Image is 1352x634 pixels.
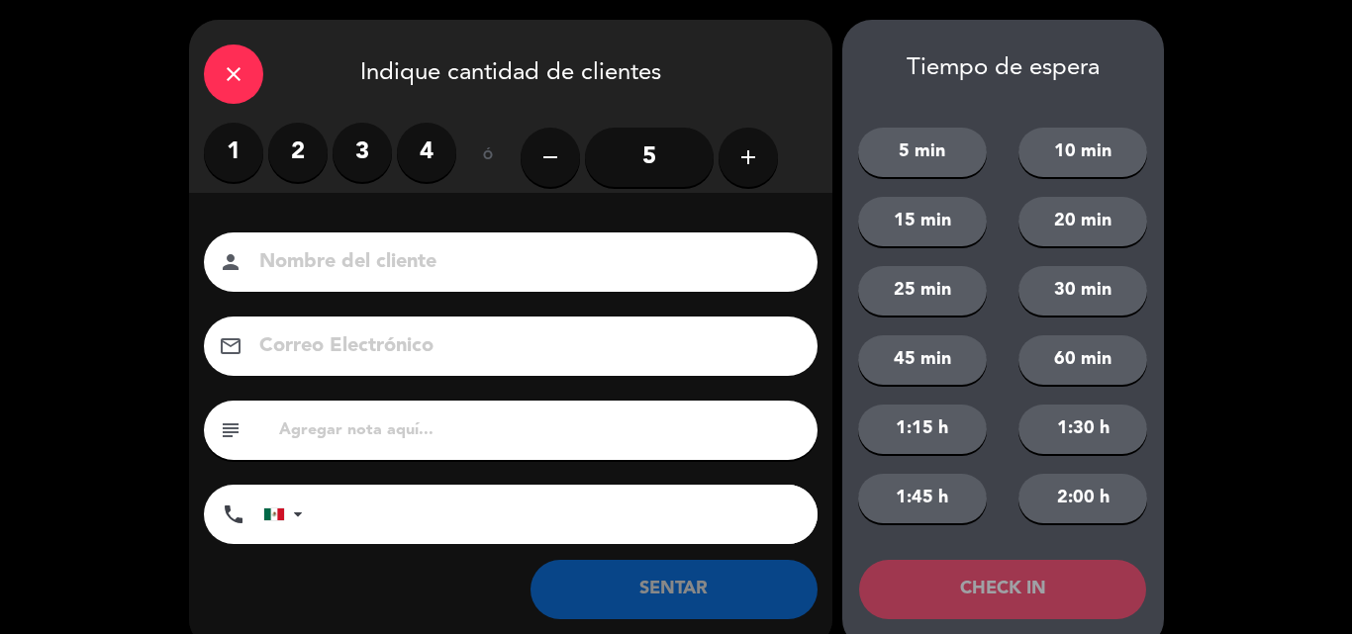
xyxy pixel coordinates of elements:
[222,502,245,526] i: phone
[257,329,792,364] input: Correo Electrónico
[1018,197,1147,246] button: 20 min
[719,128,778,187] button: add
[1018,335,1147,385] button: 60 min
[268,123,328,182] label: 2
[204,123,263,182] label: 1
[277,416,803,444] input: Agregar nota aquí...
[1018,128,1147,177] button: 10 min
[1018,474,1147,523] button: 2:00 h
[333,123,392,182] label: 3
[858,266,987,316] button: 25 min
[538,145,562,169] i: remove
[842,54,1164,83] div: Tiempo de espera
[219,334,242,358] i: email
[858,197,987,246] button: 15 min
[219,250,242,274] i: person
[521,128,580,187] button: remove
[858,405,987,454] button: 1:15 h
[736,145,760,169] i: add
[531,560,818,619] button: SENTAR
[397,123,456,182] label: 4
[858,128,987,177] button: 5 min
[858,474,987,523] button: 1:45 h
[858,335,987,385] button: 45 min
[1018,405,1147,454] button: 1:30 h
[189,20,832,123] div: Indique cantidad de clientes
[1018,266,1147,316] button: 30 min
[456,123,521,192] div: ó
[859,560,1146,619] button: CHECK IN
[257,245,792,280] input: Nombre del cliente
[264,486,310,543] div: Mexico (México): +52
[219,418,242,442] i: subject
[222,62,245,86] i: close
